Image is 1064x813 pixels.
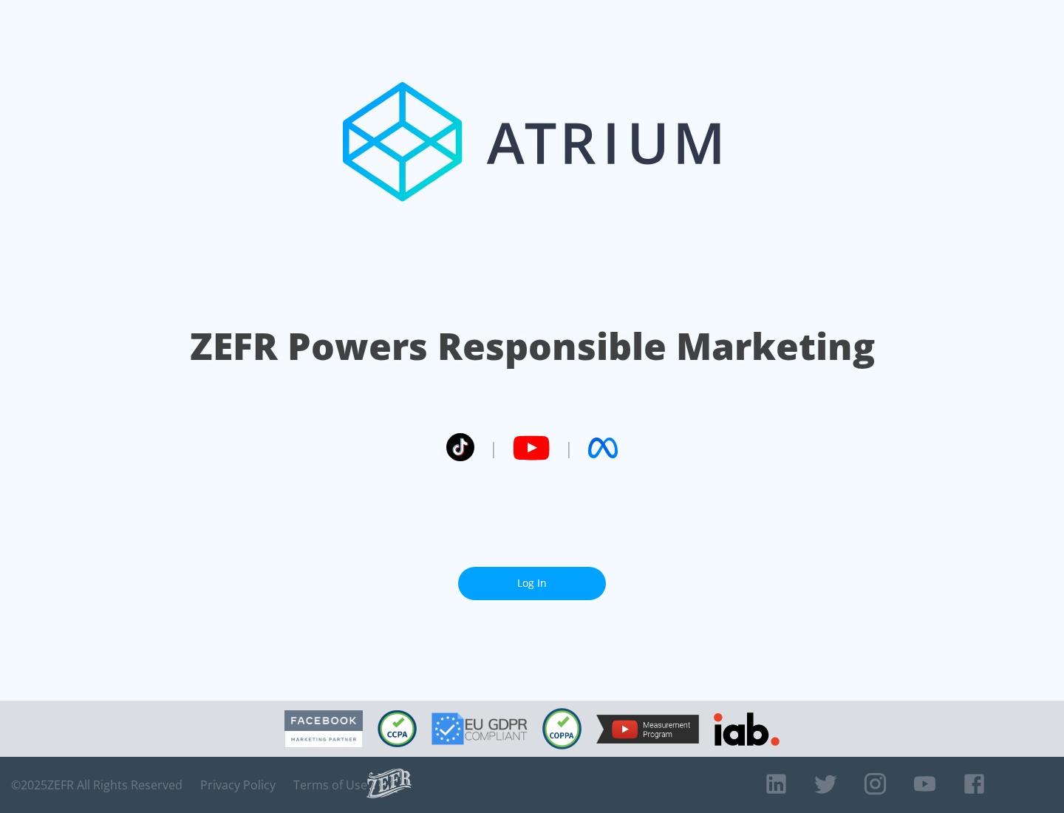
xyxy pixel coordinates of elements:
span: © 2025 ZEFR All Rights Reserved [11,778,183,792]
img: GDPR Compliant [432,712,528,745]
a: Terms of Use [293,778,367,792]
a: Privacy Policy [200,778,276,792]
img: IAB [714,712,780,746]
img: COPPA Compliant [542,708,582,749]
span: | [489,437,498,459]
img: YouTube Measurement Program [596,715,699,744]
img: Facebook Marketing Partner [284,710,363,748]
a: Log In [458,567,606,600]
span: | [565,437,573,459]
img: CCPA Compliant [378,710,417,747]
h1: ZEFR Powers Responsible Marketing [190,321,875,372]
